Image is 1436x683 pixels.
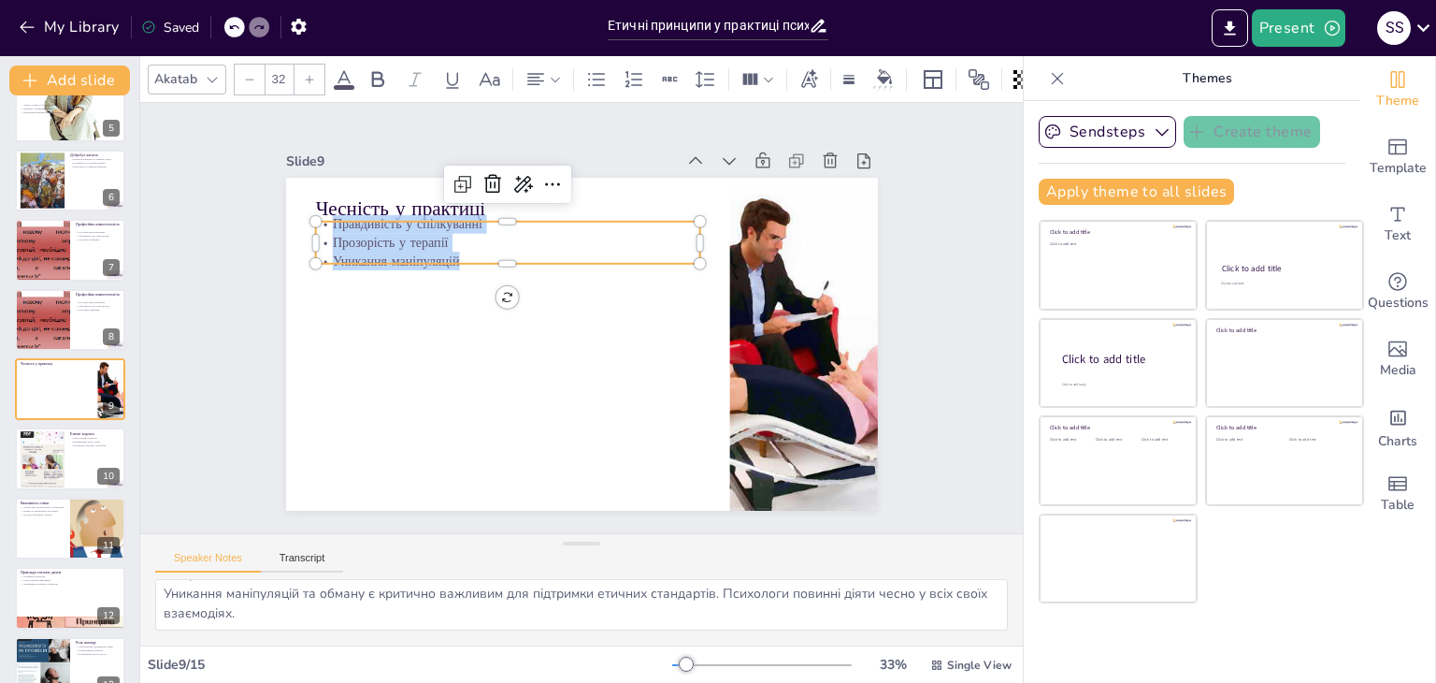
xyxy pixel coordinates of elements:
[261,552,344,573] button: Transcript
[1380,360,1416,381] span: Media
[103,120,120,137] div: 5
[322,225,706,283] p: Уникання маніпуляцій
[1360,393,1435,460] div: Add charts and graphs
[21,110,120,114] p: Пояснення використання інформації
[1385,225,1411,246] span: Text
[15,428,125,489] div: https://cdn.sendsteps.com/images/logo/sendsteps_logo_white.pnghttps://cdn.sendsteps.com/images/lo...
[15,289,125,351] div: https://cdn.sendsteps.com/images/logo/sendsteps_logo_white.pnghttps://cdn.sendsteps.com/images/lo...
[325,188,710,247] p: Правдивість у спілкуванні
[76,223,120,228] p: Професійна компетентність
[326,167,711,235] p: Чесність у практиці
[97,468,120,485] div: 10
[1360,124,1435,191] div: Add ready made slides
[103,398,120,414] div: 9
[103,189,120,206] div: 6
[70,436,120,440] p: Роль етичних кодексів
[70,443,120,446] p: Процедури розгляду порушень
[70,161,120,165] p: Чутливість до потреб клієнтів
[70,153,120,158] p: Добробут клієнта
[103,259,120,276] div: 7
[1212,9,1248,47] button: Export to PowerPoint
[70,440,120,443] p: Рекомендації щодо етики
[1050,242,1184,247] div: Click to add text
[303,122,693,180] div: Slide 9
[97,537,120,554] div: 11
[608,12,809,39] input: Insert title
[103,328,120,345] div: 8
[1050,228,1184,236] div: Click to add title
[968,68,990,91] span: Position
[21,575,120,579] p: Конфлікти інтересів
[14,12,127,42] button: My Library
[1039,116,1176,148] button: Sendsteps
[76,235,120,239] p: Обізнаність про нові методи
[15,358,125,420] div: https://cdn.sendsteps.com/images/logo/sendsteps_logo_white.pnghttps://cdn.sendsteps.com/images/lo...
[21,509,65,513] p: Вплив на професійну репутацію
[21,579,120,583] p: Розголошення інформації
[737,65,779,94] div: Column Count
[141,19,199,36] div: Saved
[1360,56,1435,124] div: Change the overall theme
[76,238,120,241] p: Регулярні навчання
[76,231,120,235] p: Постійне вдосконалення
[155,579,1008,631] textarea: Правдивість у спілкуванні є основою чесності. Психологи повинні відкрито ділитися інформацією з к...
[1377,9,1411,47] button: S S
[15,150,125,211] div: https://cdn.sendsteps.com/images/logo/sendsteps_logo_white.pnghttps://cdn.sendsteps.com/images/lo...
[15,80,125,142] div: 5
[76,652,120,656] p: Поліпшення якості послуг
[15,498,125,559] div: 11
[21,103,120,107] p: Захист особистої інформації
[1216,327,1350,334] div: Click to add title
[15,567,125,629] div: 12
[1050,424,1184,431] div: Click to add title
[1360,460,1435,528] div: Add a table
[1062,351,1182,367] div: Click to add title
[76,645,120,648] p: Забезпечення дотримання етики
[1378,431,1417,452] span: Charts
[1376,91,1419,111] span: Theme
[1252,9,1345,47] button: Present
[148,656,672,674] div: Slide 9 / 15
[1360,258,1435,326] div: Get real-time input from your audience
[1377,11,1411,45] div: S S
[70,431,120,437] p: Етичні кодекси
[21,513,65,516] p: Основи ефективної терапії
[1216,424,1350,431] div: Click to add title
[76,304,120,308] p: Обізнаність про нові методи
[839,65,859,94] div: Border settings
[21,107,120,110] p: Винятки з конфіденційності
[155,552,261,573] button: Speaker Notes
[1216,438,1275,443] div: Click to add text
[1360,191,1435,258] div: Add text boxes
[21,501,65,506] p: Важливість етики
[947,658,1012,673] span: Single View
[9,65,130,95] button: Add slide
[1221,282,1345,286] div: Click to add text
[1289,438,1348,443] div: Click to add text
[76,648,120,652] p: Професійний розвиток
[21,570,120,575] p: Приклади етичних дилем
[1096,438,1138,443] div: Click to add text
[21,361,93,367] p: Чесність у практиці
[21,582,120,586] p: Дотримання етичних стандартів
[918,65,948,94] div: Layout
[870,656,915,674] div: 33 %
[97,607,120,624] div: 12
[76,300,120,304] p: Постійне вдосконалення
[1381,495,1414,516] span: Table
[70,158,120,162] p: Інтереси клієнтів на першому місці
[1072,56,1342,101] p: Themes
[76,640,120,646] p: Роль нагляду
[76,292,120,298] p: Професійна компетентність
[323,206,708,265] p: Прозорість у терапії
[76,308,120,312] p: Регулярні навчання
[1184,116,1320,148] button: Create theme
[1222,263,1346,274] div: Click to add title
[1370,158,1427,179] span: Template
[151,66,201,92] div: Akatab
[870,69,898,89] div: Background color
[21,505,65,509] p: Довіра між психологами та клієнтами
[1039,179,1234,205] button: Apply theme to all slides
[1050,438,1092,443] div: Click to add text
[795,65,823,94] div: Text effects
